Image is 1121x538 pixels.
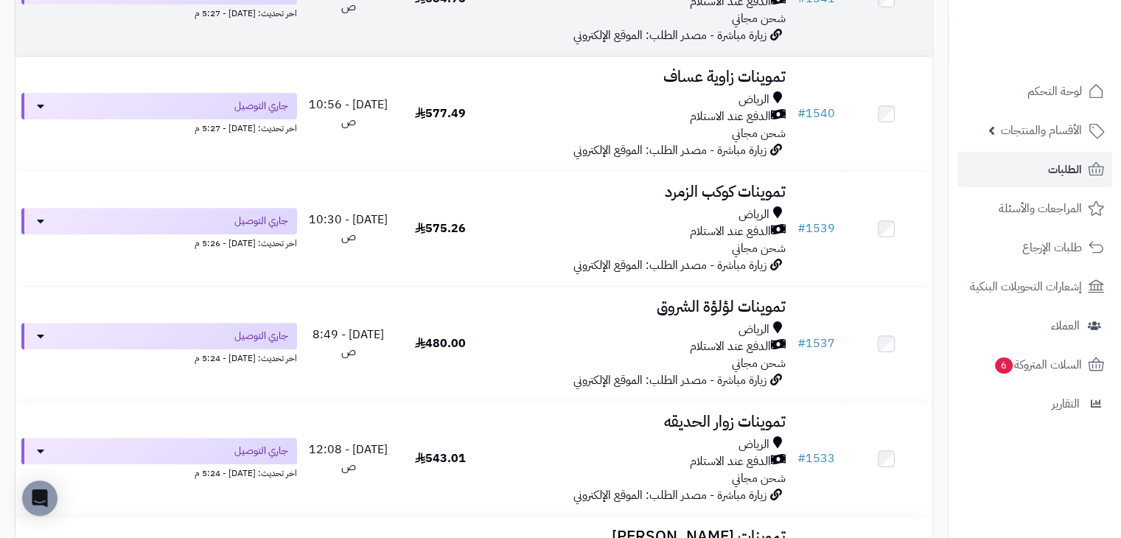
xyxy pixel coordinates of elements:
span: زيارة مباشرة - مصدر الطلب: الموقع الإلكتروني [573,371,766,389]
span: # [797,450,806,467]
span: الدفع عند الاستلام [690,338,771,355]
a: العملاء [957,308,1112,343]
span: شحن مجاني [732,10,786,27]
span: 543.01 [415,450,466,467]
span: الرياض [738,206,769,223]
span: الدفع عند الاستلام [690,453,771,470]
span: السلات المتروكة [993,354,1082,375]
span: العملاء [1051,315,1080,336]
span: جاري التوصيل [234,99,288,113]
span: زيارة مباشرة - مصدر الطلب: الموقع الإلكتروني [573,142,766,159]
span: 577.49 [415,105,466,122]
span: الدفع عند الاستلام [690,108,771,125]
span: جاري التوصيل [234,214,288,228]
span: الرياض [738,436,769,453]
div: اخر تحديث: [DATE] - 5:24 م [21,349,297,365]
span: إشعارات التحويلات البنكية [970,276,1082,297]
a: طلبات الإرجاع [957,230,1112,265]
h3: تموينات زوار الحديقه [492,413,785,430]
a: الطلبات [957,152,1112,187]
h3: تموينات كوكب الزمرد [492,184,785,200]
span: 480.00 [415,335,466,352]
span: # [797,335,806,352]
a: لوحة التحكم [957,74,1112,109]
div: اخر تحديث: [DATE] - 5:27 م [21,119,297,135]
span: الأقسام والمنتجات [1001,120,1082,141]
span: شحن مجاني [732,125,786,142]
span: الرياض [738,321,769,338]
span: شحن مجاني [732,469,786,487]
span: 6 [994,357,1013,374]
span: المراجعات والأسئلة [999,198,1082,219]
div: Open Intercom Messenger [22,481,57,516]
a: السلات المتروكة6 [957,347,1112,382]
div: اخر تحديث: [DATE] - 5:27 م [21,4,297,20]
span: الرياض [738,91,769,108]
span: شحن مجاني [732,240,786,257]
h3: تموينات زاوية عساف [492,69,785,85]
div: اخر تحديث: [DATE] - 5:26 م [21,234,297,250]
div: اخر تحديث: [DATE] - 5:24 م [21,464,297,480]
span: التقارير [1052,394,1080,414]
span: [DATE] - 8:49 ص [312,326,384,360]
span: جاري التوصيل [234,444,288,458]
a: #1539 [797,220,835,237]
a: التقارير [957,386,1112,422]
a: #1533 [797,450,835,467]
span: زيارة مباشرة - مصدر الطلب: الموقع الإلكتروني [573,27,766,44]
span: # [797,105,806,122]
span: [DATE] - 12:08 ص [309,441,388,475]
span: [DATE] - 10:56 ص [309,96,388,130]
span: جاري التوصيل [234,329,288,343]
h3: تموينات لؤلؤة الشروق [492,298,785,315]
span: زيارة مباشرة - مصدر الطلب: الموقع الإلكتروني [573,256,766,274]
a: إشعارات التحويلات البنكية [957,269,1112,304]
a: المراجعات والأسئلة [957,191,1112,226]
span: شحن مجاني [732,354,786,372]
img: logo-2.png [1021,15,1107,46]
span: لوحة التحكم [1027,81,1082,102]
span: # [797,220,806,237]
span: الطلبات [1048,159,1082,180]
span: 575.26 [415,220,466,237]
span: الدفع عند الاستلام [690,223,771,240]
a: #1540 [797,105,835,122]
a: #1537 [797,335,835,352]
span: [DATE] - 10:30 ص [309,211,388,245]
span: طلبات الإرجاع [1022,237,1082,258]
span: زيارة مباشرة - مصدر الطلب: الموقع الإلكتروني [573,486,766,504]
